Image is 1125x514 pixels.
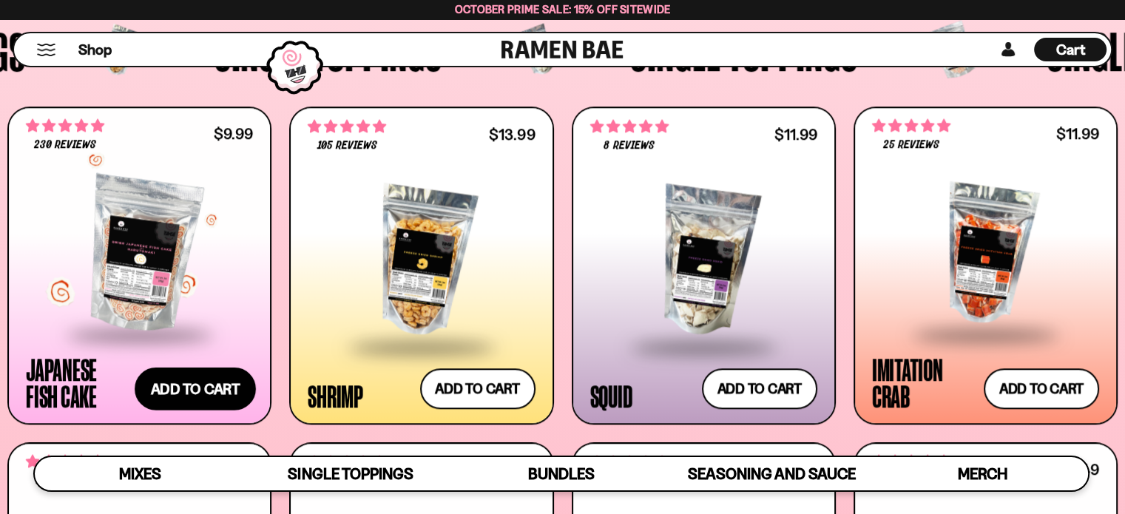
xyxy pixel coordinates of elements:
a: 4.90 stars 105 reviews $13.99 Shrimp Add to cart [289,106,553,425]
div: $9.99 [214,126,253,141]
span: 4.77 stars [26,116,104,135]
span: 4.88 stars [872,116,950,135]
span: 4.75 stars [590,117,669,136]
span: Single Toppings [288,464,413,483]
a: 4.75 stars 8 reviews $11.99 Squid Add to cart [572,106,836,425]
span: 4.71 stars [26,452,104,471]
span: 230 reviews [34,139,96,151]
div: Shrimp [308,382,363,409]
button: Add to cart [420,368,536,409]
a: Merch [877,457,1088,490]
span: October Prime Sale: 15% off Sitewide [455,2,671,16]
span: 8 reviews [604,140,654,152]
span: 105 reviews [317,140,377,152]
div: Imitation Crab [872,356,976,409]
a: Seasoning and Sauce [666,457,877,490]
a: Single Toppings [246,457,456,490]
span: 4.78 stars [308,453,386,472]
a: Shop [78,38,112,61]
span: Shop [78,40,112,60]
span: Merch [958,464,1007,483]
div: Cart [1034,33,1107,66]
span: 4.53 stars [872,452,950,471]
span: Seasoning and Sauce [688,464,856,483]
button: Mobile Menu Trigger [36,44,56,56]
button: Add to cart [135,368,256,410]
a: Bundles [456,457,666,490]
a: 4.88 stars 25 reviews $11.99 Imitation Crab Add to cart [854,106,1118,425]
div: Japanese Fish Cake [26,356,130,409]
a: Mixes [35,457,246,490]
span: 25 reviews [883,139,939,151]
div: $13.99 [489,127,535,141]
button: Add to cart [702,368,817,409]
span: Mixes [119,464,161,483]
div: Squid [590,382,632,409]
button: Add to cart [984,368,1099,409]
span: Cart [1056,41,1085,58]
span: 5.00 stars [590,453,669,472]
div: $11.99 [1056,126,1099,141]
span: 4.90 stars [308,117,386,136]
div: $11.99 [774,127,817,141]
span: Bundles [528,464,595,483]
a: 4.77 stars 230 reviews $9.99 Japanese Fish Cake Add to cart [7,106,271,425]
